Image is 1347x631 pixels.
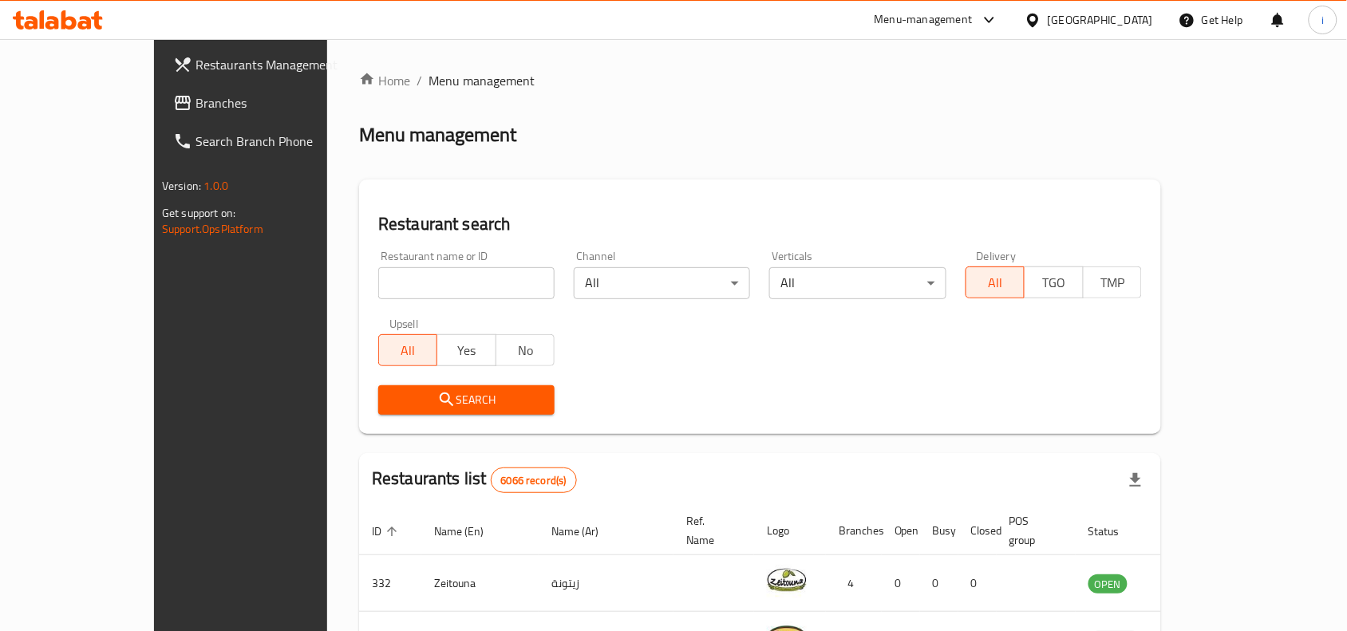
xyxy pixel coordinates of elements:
span: Name (En) [434,522,504,541]
span: Ref. Name [686,511,735,550]
span: Menu management [429,71,535,90]
div: [GEOGRAPHIC_DATA] [1048,11,1153,29]
span: TGO [1031,271,1076,294]
span: POS group [1009,511,1057,550]
div: All [574,267,750,299]
span: Search [391,390,542,410]
a: Restaurants Management [160,45,379,84]
span: No [503,339,548,362]
a: Home [359,71,410,90]
span: 1.0.0 [203,175,228,196]
input: Search for restaurant name or ID.. [378,267,555,299]
th: Logo [754,507,826,555]
div: All [769,267,946,299]
td: 4 [826,555,882,612]
span: 6066 record(s) [492,473,576,488]
button: TGO [1024,266,1083,298]
div: Export file [1116,461,1155,499]
button: TMP [1083,266,1142,298]
button: All [378,334,437,366]
span: Search Branch Phone [196,132,366,151]
label: Delivery [977,250,1017,262]
td: 332 [359,555,421,612]
label: Upsell [389,318,419,329]
span: Version: [162,175,201,196]
h2: Restaurants list [372,467,577,493]
button: Yes [436,334,496,366]
span: Name (Ar) [551,522,619,541]
a: Branches [160,84,379,122]
span: Status [1088,522,1140,541]
span: Branches [196,93,366,112]
img: Zeitouna [767,560,807,600]
span: i [1321,11,1324,29]
th: Closed [958,507,997,555]
li: / [417,71,422,90]
div: Total records count [491,467,577,493]
th: Branches [826,507,882,555]
a: Support.OpsPlatform [162,219,263,239]
span: ID [372,522,402,541]
span: TMP [1090,271,1136,294]
th: Open [882,507,920,555]
div: Menu-management [875,10,973,30]
button: No [496,334,555,366]
h2: Restaurant search [378,212,1142,236]
td: 0 [958,555,997,612]
th: Busy [920,507,958,555]
button: All [966,266,1025,298]
td: 0 [882,555,920,612]
span: Yes [444,339,489,362]
td: زيتونة [539,555,673,612]
span: All [385,339,431,362]
span: Get support on: [162,203,235,223]
span: All [973,271,1018,294]
span: OPEN [1088,575,1128,594]
td: Zeitouna [421,555,539,612]
button: Search [378,385,555,415]
td: 0 [920,555,958,612]
h2: Menu management [359,122,516,148]
nav: breadcrumb [359,71,1161,90]
span: Restaurants Management [196,55,366,74]
a: Search Branch Phone [160,122,379,160]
